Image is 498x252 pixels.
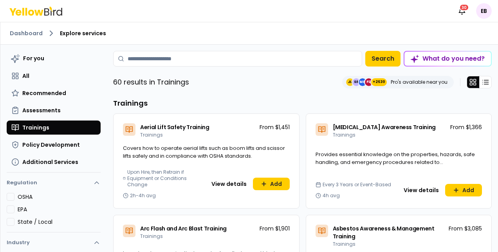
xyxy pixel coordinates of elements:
button: Add [253,178,290,190]
span: Upon Hire, then Retrain if Equipment or Conditions Change [127,169,200,188]
button: Assessments [7,103,101,117]
span: Trainings [140,131,163,138]
span: FD [365,78,373,86]
span: Trainings [140,233,163,239]
p: From $1,451 [260,123,290,131]
label: State / Local [18,218,101,226]
h3: Trainings [113,98,492,109]
span: SB [352,78,360,86]
a: Dashboard [10,29,43,37]
p: Pro's available near you [391,79,447,85]
button: For you [7,51,101,66]
button: Additional Services [7,155,101,169]
div: What do you need? [404,52,491,66]
p: From $1,366 [450,123,482,131]
button: Trainings [7,121,101,135]
span: 4h avg [323,193,340,199]
button: View details [399,184,444,196]
label: EPA [18,205,101,213]
span: Assessments [22,106,61,114]
span: Trainings [22,124,49,131]
span: 2h-4h avg [130,193,156,199]
span: Covers how to operate aerial lifts such as boom lifts and scissor lifts safely and in compliance ... [123,144,285,160]
span: Asbestos Awareness & Management Training [333,225,435,240]
button: Search [365,51,401,67]
span: Aerial Lift Safety Training [140,123,209,131]
span: For you [23,54,44,62]
span: Provides essential knowledge on the properties, hazards, safe handling, and emergency procedures ... [316,151,475,173]
span: Arc Flash and Arc Blast Training [140,225,227,232]
button: What do you need? [404,51,492,67]
div: Regulation [7,193,101,232]
span: Explore services [60,29,106,37]
span: Every 3 Years or Event-Based [323,182,391,188]
span: JL [346,78,354,86]
span: Additional Services [22,158,78,166]
button: Recommended [7,86,101,100]
span: Policy Development [22,141,80,149]
p: 60 results in Trainings [113,77,189,88]
button: Policy Development [7,138,101,152]
span: All [22,72,29,80]
span: MB [359,78,366,86]
nav: breadcrumb [10,29,489,38]
span: +2630 [373,78,385,86]
label: OSHA [18,193,101,201]
button: Regulation [7,176,101,193]
button: View details [207,178,251,190]
button: Add [445,184,482,196]
span: Trainings [333,241,355,247]
div: 30 [459,4,469,11]
span: EB [476,3,492,19]
span: Trainings [333,131,355,138]
p: From $1,901 [260,225,290,232]
button: All [7,69,101,83]
button: 30 [454,3,470,19]
span: Recommended [22,89,66,97]
p: From $3,085 [449,225,482,232]
span: [MEDICAL_DATA] Awareness Training [333,123,436,131]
